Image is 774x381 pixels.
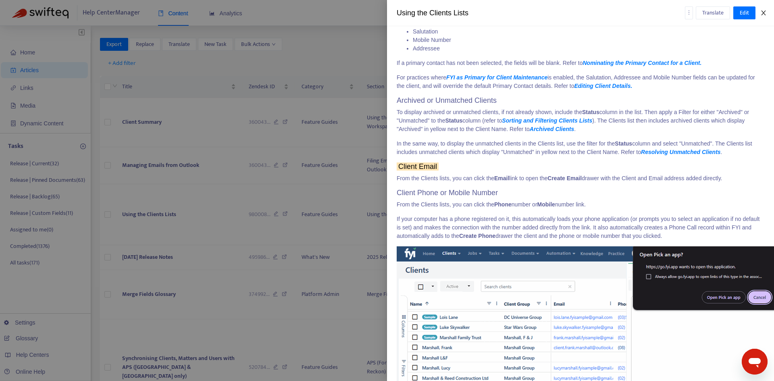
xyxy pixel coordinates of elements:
a: Sorting and Filtering Clients Lists [502,117,592,124]
span: more [686,10,692,15]
strong: Status [445,117,462,124]
li: Addressee [413,44,764,53]
strong: Mobile [537,201,555,208]
button: Translate [696,6,730,19]
strong: Status [582,109,599,115]
li: Mobile Number [413,36,764,44]
div: Using the Clients Lists [397,8,685,19]
p: In the same way, to display the unmatched clients in the Clients list, use the filter for the col... [397,139,764,156]
a: Nominating the Primary Contact for a Client. [583,60,701,66]
iframe: Button to launch messaging window [742,349,768,375]
span: close [760,10,767,16]
p: If a primary contact has not been selected, the fields will be blank. Refer to [397,59,764,67]
strong: Create Phone [459,233,495,239]
span: Translate [702,8,724,17]
button: Close [758,9,769,17]
p: From the Clients lists, you can click the number or number link. [397,200,764,209]
p: To display archived or unmatched clients, if not already shown, include the column in the list. T... [397,108,764,133]
strong: Create Email [547,175,582,181]
p: For practices where is enabled, the Salutation, Addressee and Mobile Number fields can be updated... [397,73,764,90]
a: Editing Client Details. [574,83,632,89]
p: From the Clients lists, you can click the link to open the drawer with the Client and Email addre... [397,174,764,183]
a: FYI as Primary for Client Maintenance [446,74,547,81]
sqkw: Client Email [397,162,439,171]
li: Salutation [413,27,764,36]
a: Resolving Unmatched Clients [641,149,721,155]
span: Edit [740,8,749,17]
h3: Client Phone or Mobile Number [397,189,764,198]
h3: Archived or Unmatched Clients [397,96,764,105]
p: If your computer has a phone registered on it, this automatically loads your phone application (o... [397,215,764,240]
button: Edit [733,6,755,19]
strong: Phone [494,201,512,208]
strong: Email [494,175,509,181]
strong: Status [615,140,632,147]
button: more [685,6,693,19]
a: Archived Clients [530,126,574,132]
